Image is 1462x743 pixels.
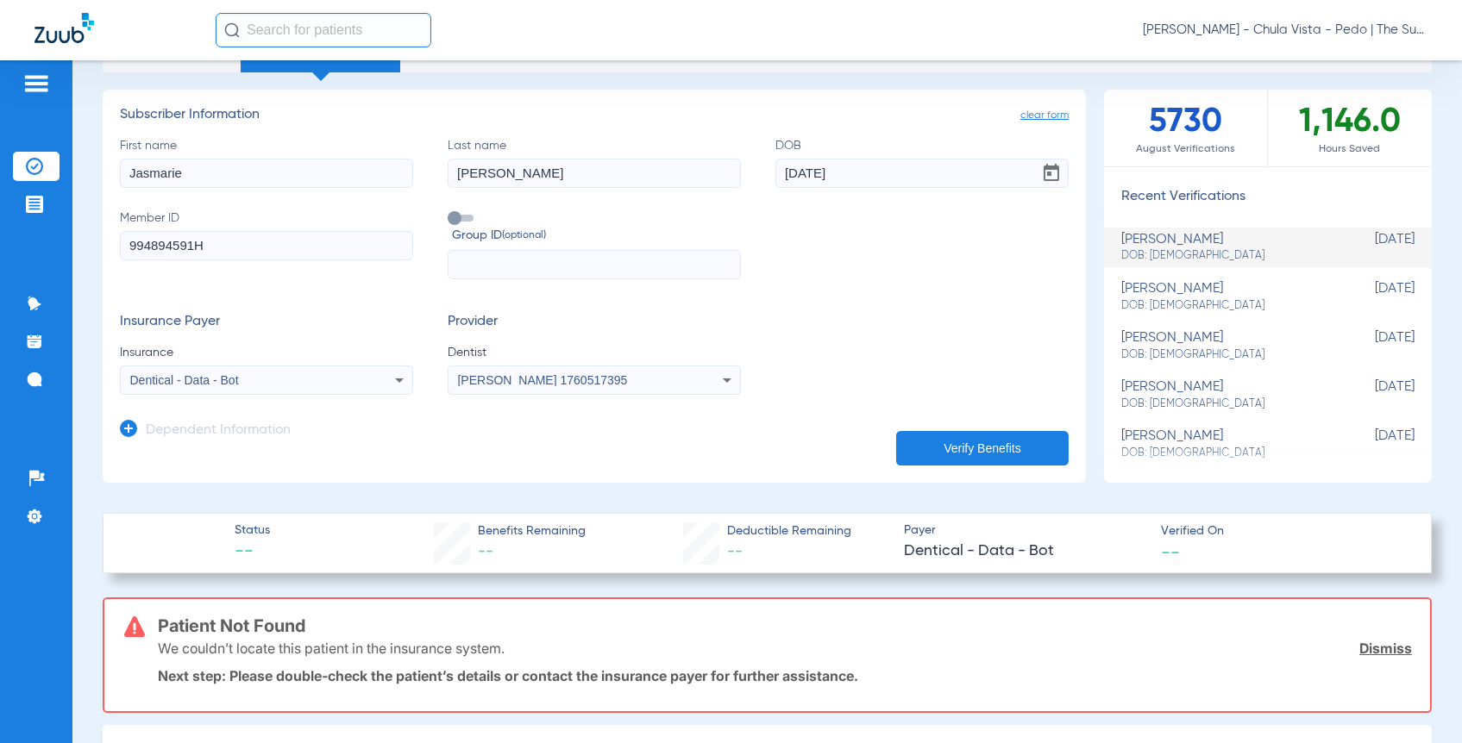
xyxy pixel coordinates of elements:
[1121,446,1328,461] span: DOB: [DEMOGRAPHIC_DATA]
[1121,281,1328,313] div: [PERSON_NAME]
[1161,522,1403,540] span: Verified On
[1121,330,1328,362] div: [PERSON_NAME]
[235,521,270,540] span: Status
[1020,107,1069,124] span: clear form
[904,521,1146,540] span: Payer
[146,422,291,440] h3: Dependent Information
[775,137,1069,188] label: DOB
[448,137,741,188] label: Last name
[120,231,413,260] input: Member ID
[1161,542,1180,560] span: --
[124,616,145,637] img: error-icon
[1104,90,1268,166] div: 5730
[216,13,431,47] input: Search for patients
[130,373,239,387] span: Dentical - Data - Bot
[158,640,505,657] p: We couldn’t locate this patient in the insurance system.
[1121,379,1328,411] div: [PERSON_NAME]
[120,209,413,280] label: Member ID
[727,544,743,559] span: --
[22,73,50,94] img: hamburger-icon
[502,227,546,245] small: (optional)
[448,314,741,331] h3: Provider
[452,227,741,245] span: Group ID
[1328,232,1415,264] span: [DATE]
[1143,22,1427,39] span: [PERSON_NAME] - Chula Vista - Pedo | The Super Dentists
[448,344,741,361] span: Dentist
[1121,298,1328,314] span: DOB: [DEMOGRAPHIC_DATA]
[1328,428,1415,460] span: [DATE]
[1328,281,1415,313] span: [DATE]
[1328,330,1415,362] span: [DATE]
[158,617,1412,634] h3: Patient Not Found
[1121,396,1328,412] span: DOB: [DEMOGRAPHIC_DATA]
[120,107,1069,124] h3: Subscriber Information
[224,22,240,38] img: Search Icon
[120,137,413,188] label: First name
[1268,90,1432,166] div: 1,146.0
[904,540,1146,562] span: Dentical - Data - Bot
[727,522,851,540] span: Deductible Remaining
[896,431,1069,465] button: Verify Benefits
[1104,189,1432,206] h3: Recent Verifications
[1034,156,1069,190] button: Open calendar
[1376,660,1462,743] iframe: Chat Widget
[458,373,628,387] span: [PERSON_NAME] 1760517395
[1121,347,1328,363] span: DOB: [DEMOGRAPHIC_DATA]
[120,344,413,361] span: Insurance
[120,159,413,188] input: First name
[1328,379,1415,411] span: [DATE]
[1121,428,1328,460] div: [PERSON_NAME]
[478,522,586,540] span: Benefits Remaining
[1104,140,1267,158] span: August Verifications
[478,544,493,559] span: --
[775,159,1069,188] input: DOBOpen calendar
[1121,248,1328,264] span: DOB: [DEMOGRAPHIC_DATA]
[1121,232,1328,264] div: [PERSON_NAME]
[1359,640,1412,657] a: Dismiss
[35,13,94,43] img: Zuub Logo
[448,159,741,188] input: Last name
[235,540,270,565] span: --
[158,667,1412,684] p: Next step: Please double-check the patient’s details or contact the insurance payer for further a...
[1268,140,1432,158] span: Hours Saved
[120,314,413,331] h3: Insurance Payer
